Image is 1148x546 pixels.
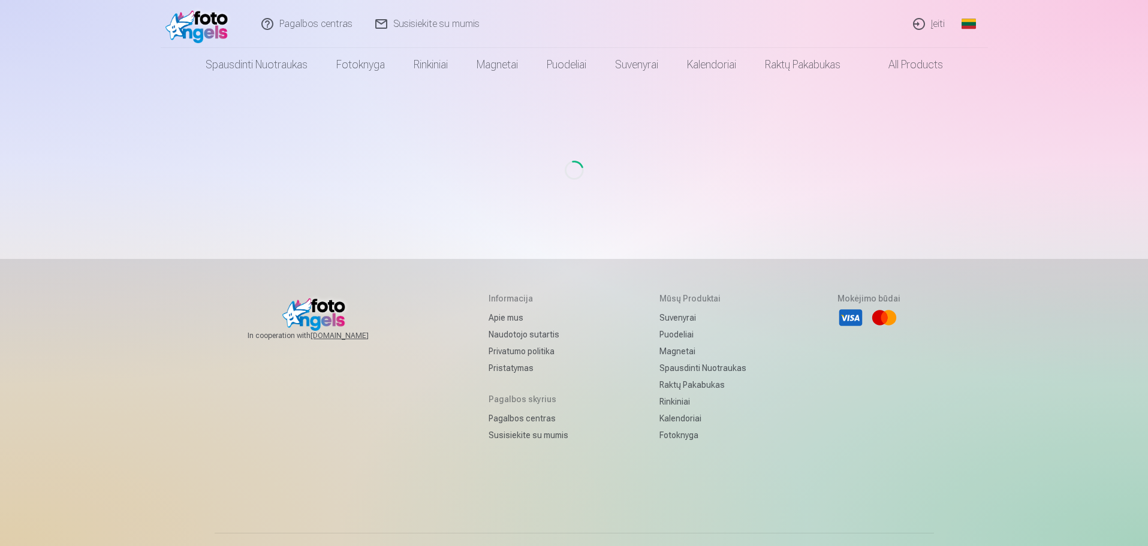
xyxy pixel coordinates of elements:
a: Puodeliai [659,326,746,343]
a: Fotoknyga [322,48,399,82]
a: [DOMAIN_NAME] [311,331,397,340]
a: Raktų pakabukas [659,376,746,393]
a: Pristatymas [489,360,568,376]
a: Magnetai [462,48,532,82]
a: Pagalbos centras [489,410,568,427]
h5: Informacija [489,292,568,304]
a: Fotoknyga [659,427,746,444]
h5: Mokėjimo būdai [837,292,900,304]
a: Susisiekite su mumis [489,427,568,444]
span: In cooperation with [248,331,397,340]
a: Spausdinti nuotraukas [191,48,322,82]
a: Rinkiniai [399,48,462,82]
a: Spausdinti nuotraukas [659,360,746,376]
a: Kalendoriai [673,48,751,82]
a: Kalendoriai [659,410,746,427]
a: Privatumo politika [489,343,568,360]
a: All products [855,48,957,82]
a: Rinkiniai [659,393,746,410]
a: Naudotojo sutartis [489,326,568,343]
a: Suvenyrai [601,48,673,82]
a: Raktų pakabukas [751,48,855,82]
a: Magnetai [659,343,746,360]
a: Puodeliai [532,48,601,82]
li: Visa [837,304,864,331]
img: /fa2 [165,5,234,43]
h5: Pagalbos skyrius [489,393,568,405]
a: Suvenyrai [659,309,746,326]
li: Mastercard [871,304,897,331]
h5: Mūsų produktai [659,292,746,304]
a: Apie mus [489,309,568,326]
